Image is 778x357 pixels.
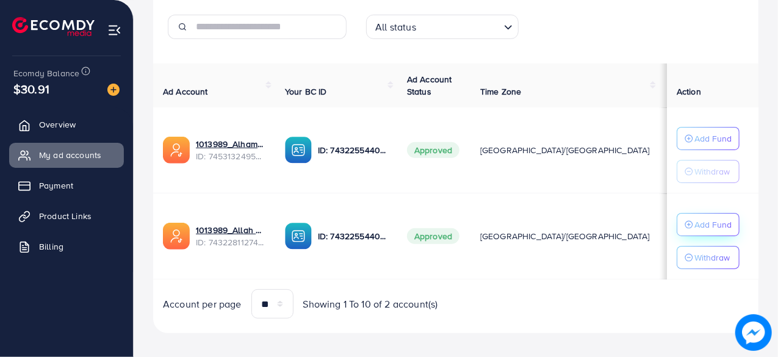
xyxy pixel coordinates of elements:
[12,17,95,36] img: logo
[407,228,459,244] span: Approved
[285,223,312,250] img: ic-ba-acc.ded83a64.svg
[285,137,312,164] img: ic-ba-acc.ded83a64.svg
[196,150,265,162] span: ID: 7453132495568388113
[677,246,740,269] button: Withdraw
[163,297,242,311] span: Account per page
[694,217,732,232] p: Add Fund
[196,138,265,163] div: <span class='underline'>1013989_Alhamdulillah_1735317642286</span></br>7453132495568388113
[13,80,49,98] span: $30.91
[420,16,499,36] input: Search for option
[407,73,452,98] span: Ad Account Status
[735,314,772,351] img: image
[196,224,265,236] a: 1013989_Allah Hu Akbar_1730462806681
[303,297,438,311] span: Showing 1 To 10 of 2 account(s)
[366,15,519,39] div: Search for option
[318,143,387,157] p: ID: 7432255440681041937
[196,224,265,249] div: <span class='underline'>1013989_Allah Hu Akbar_1730462806681</span></br>7432281127437680641
[107,84,120,96] img: image
[677,85,701,98] span: Action
[13,67,79,79] span: Ecomdy Balance
[480,230,650,242] span: [GEOGRAPHIC_DATA]/[GEOGRAPHIC_DATA]
[285,85,327,98] span: Your BC ID
[677,213,740,236] button: Add Fund
[39,149,101,161] span: My ad accounts
[9,173,124,198] a: Payment
[677,160,740,183] button: Withdraw
[694,250,730,265] p: Withdraw
[373,18,419,36] span: All status
[9,204,124,228] a: Product Links
[694,164,730,179] p: Withdraw
[39,179,73,192] span: Payment
[9,112,124,137] a: Overview
[107,23,121,37] img: menu
[163,223,190,250] img: ic-ads-acc.e4c84228.svg
[39,240,63,253] span: Billing
[407,142,459,158] span: Approved
[39,210,92,222] span: Product Links
[318,229,387,243] p: ID: 7432255440681041937
[196,138,265,150] a: 1013989_Alhamdulillah_1735317642286
[196,236,265,248] span: ID: 7432281127437680641
[163,137,190,164] img: ic-ads-acc.e4c84228.svg
[677,127,740,150] button: Add Fund
[9,234,124,259] a: Billing
[163,85,208,98] span: Ad Account
[694,131,732,146] p: Add Fund
[39,118,76,131] span: Overview
[9,143,124,167] a: My ad accounts
[480,85,521,98] span: Time Zone
[480,144,650,156] span: [GEOGRAPHIC_DATA]/[GEOGRAPHIC_DATA]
